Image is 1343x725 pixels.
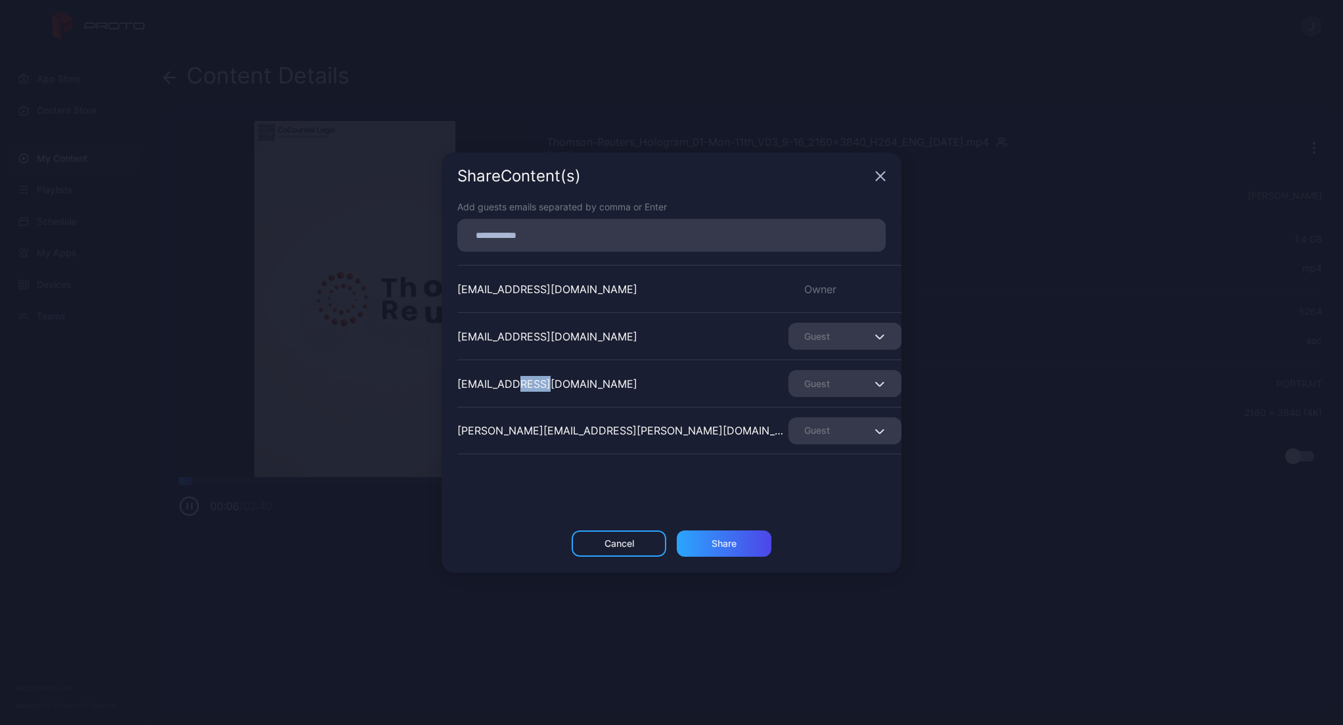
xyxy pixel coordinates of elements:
div: Share [712,538,737,549]
div: [EMAIL_ADDRESS][DOMAIN_NAME] [457,281,637,297]
button: Cancel [572,530,666,557]
div: [EMAIL_ADDRESS][DOMAIN_NAME] [457,329,637,344]
div: Owner [788,281,901,297]
div: Share Content (s) [457,168,870,184]
div: [EMAIL_ADDRESS][DOMAIN_NAME] [457,376,637,392]
button: Share [677,530,771,557]
div: Add guests emails separated by comma or Enter [457,200,886,214]
div: [PERSON_NAME][EMAIL_ADDRESS][PERSON_NAME][DOMAIN_NAME] [457,423,788,438]
button: Guest [788,417,901,444]
button: Guest [788,323,901,350]
div: Cancel [604,538,634,549]
button: Guest [788,370,901,397]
